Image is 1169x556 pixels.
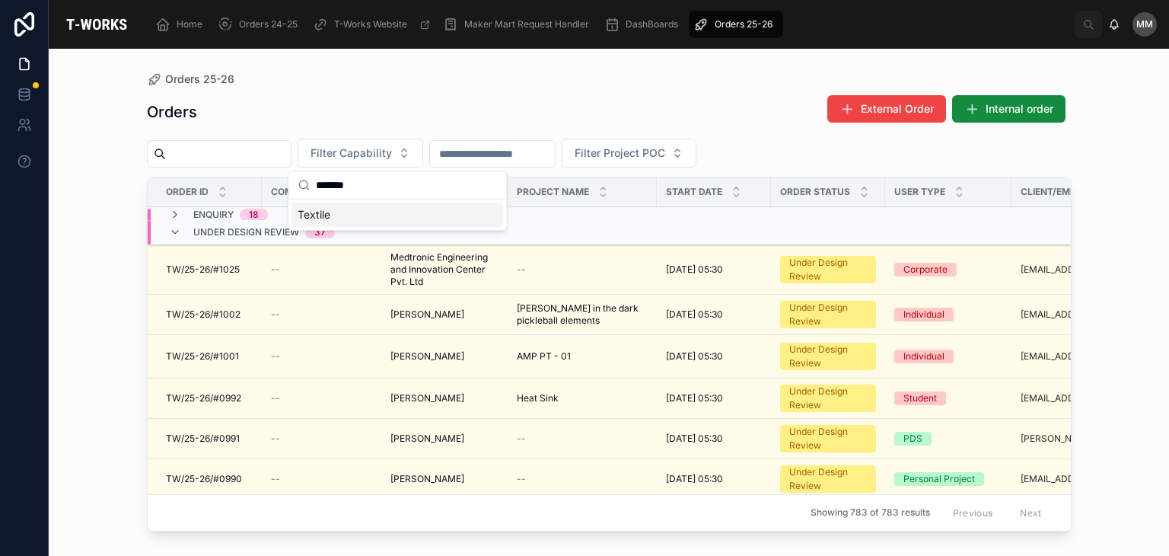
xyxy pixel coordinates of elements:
[894,472,1002,486] a: Personal Project
[1021,264,1155,276] a: [EMAIL_ADDRESS][PERSON_NAME][DOMAIN_NAME]
[390,308,464,321] span: [PERSON_NAME]
[517,350,648,363] a: AMP PT - 01
[517,302,648,327] a: [PERSON_NAME] in the dark pickleball elements
[166,473,253,485] a: TW/25-26/#0990
[311,145,392,161] span: Filter Capability
[390,473,464,485] span: [PERSON_NAME]
[894,350,1002,363] a: Individual
[298,139,423,168] button: Select Button
[600,11,689,38] a: DashBoards
[517,392,559,404] span: Heat Sink
[291,203,503,227] div: Textile
[151,11,213,38] a: Home
[1021,350,1155,363] a: [EMAIL_ADDRESS][DOMAIN_NAME]
[517,473,526,485] span: --
[177,18,202,30] span: Home
[390,308,498,321] a: [PERSON_NAME]
[165,72,234,87] span: Orders 25-26
[1021,186,1136,198] span: Client/Employee Email
[789,465,867,493] div: Under Design Review
[789,343,867,370] div: Under Design Review
[288,200,506,230] div: Suggestions
[517,473,648,485] a: --
[517,264,526,276] span: --
[166,473,242,485] span: TW/25-26/#0990
[780,343,876,370] a: Under Design Review
[61,12,132,37] img: App logo
[666,264,723,276] span: [DATE] 05:30
[666,350,723,363] span: [DATE] 05:30
[666,392,723,404] span: [DATE] 05:30
[1136,18,1153,30] span: MM
[789,256,867,283] div: Under Design Review
[390,392,464,404] span: [PERSON_NAME]
[780,186,850,198] span: Order Status
[271,186,349,198] span: Company Name
[166,350,253,363] a: TW/25-26/#1001
[390,350,464,363] span: [PERSON_NAME]
[894,186,945,198] span: User Type
[1021,392,1155,404] a: [EMAIL_ADDRESS][DOMAIN_NAME]
[562,139,696,168] button: Select Button
[517,433,648,445] a: --
[166,308,240,321] span: TW/25-26/#1002
[894,308,1002,321] a: Individual
[789,425,867,452] div: Under Design Review
[666,350,762,363] a: [DATE] 05:30
[666,308,723,321] span: [DATE] 05:30
[239,18,298,30] span: Orders 24-25
[789,385,867,412] div: Under Design Review
[390,251,498,288] a: Medtronic Engineering and Innovation Center Pvt. Ltd
[166,350,239,363] span: TW/25-26/#1001
[780,256,876,283] a: Under Design Review
[903,350,944,363] div: Individual
[903,472,975,486] div: Personal Project
[894,432,1002,446] a: PDS
[689,11,783,38] a: Orders 25-26
[166,308,253,321] a: TW/25-26/#1002
[666,433,723,445] span: [DATE] 05:30
[666,264,762,276] a: [DATE] 05:30
[271,264,372,276] a: --
[575,145,665,161] span: Filter Project POC
[314,226,326,238] div: 37
[894,263,1002,276] a: Corporate
[271,392,372,404] a: --
[249,209,259,221] div: 18
[147,101,197,123] h1: Orders
[517,350,571,363] span: AMP PT - 01
[715,18,772,30] span: Orders 25-26
[1021,433,1155,445] a: [PERSON_NAME][EMAIL_ADDRESS][DOMAIN_NAME]
[464,18,589,30] span: Maker Mart Request Handler
[271,473,372,485] a: --
[166,433,253,445] a: TW/25-26/#0991
[438,11,600,38] a: Maker Mart Request Handler
[271,350,372,363] a: --
[271,392,280,404] span: --
[271,433,372,445] a: --
[166,186,209,198] span: Order ID
[780,465,876,493] a: Under Design Review
[145,8,1075,41] div: scrollable content
[517,392,648,404] a: Heat Sink
[626,18,678,30] span: DashBoards
[1021,473,1155,485] a: [EMAIL_ADDRESS][DOMAIN_NAME]
[903,432,922,446] div: PDS
[1021,308,1155,321] a: [EMAIL_ADDRESS][DOMAIN_NAME]
[193,226,299,238] span: Under Design Review
[390,433,498,445] a: [PERSON_NAME]
[666,186,722,198] span: Start Date
[308,11,438,38] a: T-Works Website
[903,263,948,276] div: Corporate
[271,350,280,363] span: --
[517,433,526,445] span: --
[166,264,240,276] span: TW/25-26/#1025
[789,301,867,328] div: Under Design Review
[271,433,280,445] span: --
